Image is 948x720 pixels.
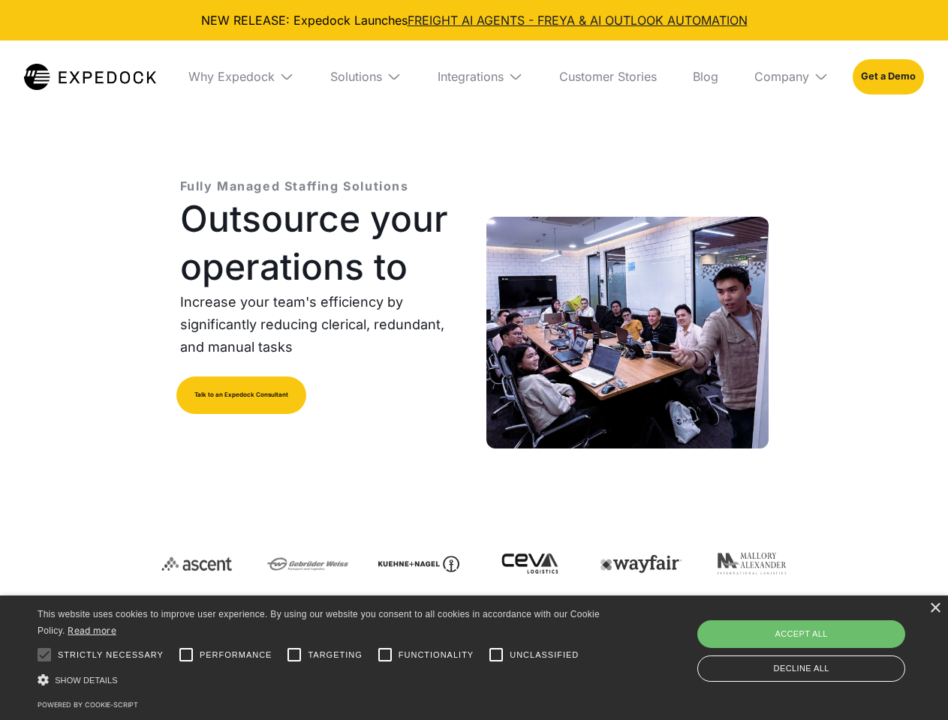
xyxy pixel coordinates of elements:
div: Solutions [318,40,414,112]
div: Integrations [426,40,535,112]
div: Why Expedock [188,69,275,84]
span: Show details [55,676,118,685]
div: Solutions [330,69,382,84]
span: Strictly necessary [58,649,164,661]
a: Powered by cookie-script [38,700,138,709]
p: Fully Managed Staffing Solutions [180,177,409,195]
div: Company [742,40,841,112]
span: Targeting [308,649,362,661]
a: Talk to an Expedock Consultant [176,376,306,414]
a: Customer Stories [547,40,669,112]
p: Increase your team's efficiency by significantly reducing clerical, redundant, and manual tasks [180,291,462,358]
div: Company [754,69,809,84]
span: This website uses cookies to improve user experience. By using our website you consent to all coo... [38,609,600,637]
a: Read more [68,625,116,636]
a: Blog [681,40,730,112]
div: NEW RELEASE: Expedock Launches [12,12,936,28]
div: Integrations [438,69,504,84]
span: Functionality [399,649,474,661]
h1: Outsource your operations to [180,195,462,291]
span: Performance [200,649,272,661]
iframe: Chat Widget [698,558,948,720]
a: Get a Demo [853,59,924,94]
a: FREIGHT AI AGENTS - FREYA & AI OUTLOOK AUTOMATION [408,13,748,28]
span: Unclassified [510,649,579,661]
div: Show details [38,672,605,688]
div: Why Expedock [176,40,306,112]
